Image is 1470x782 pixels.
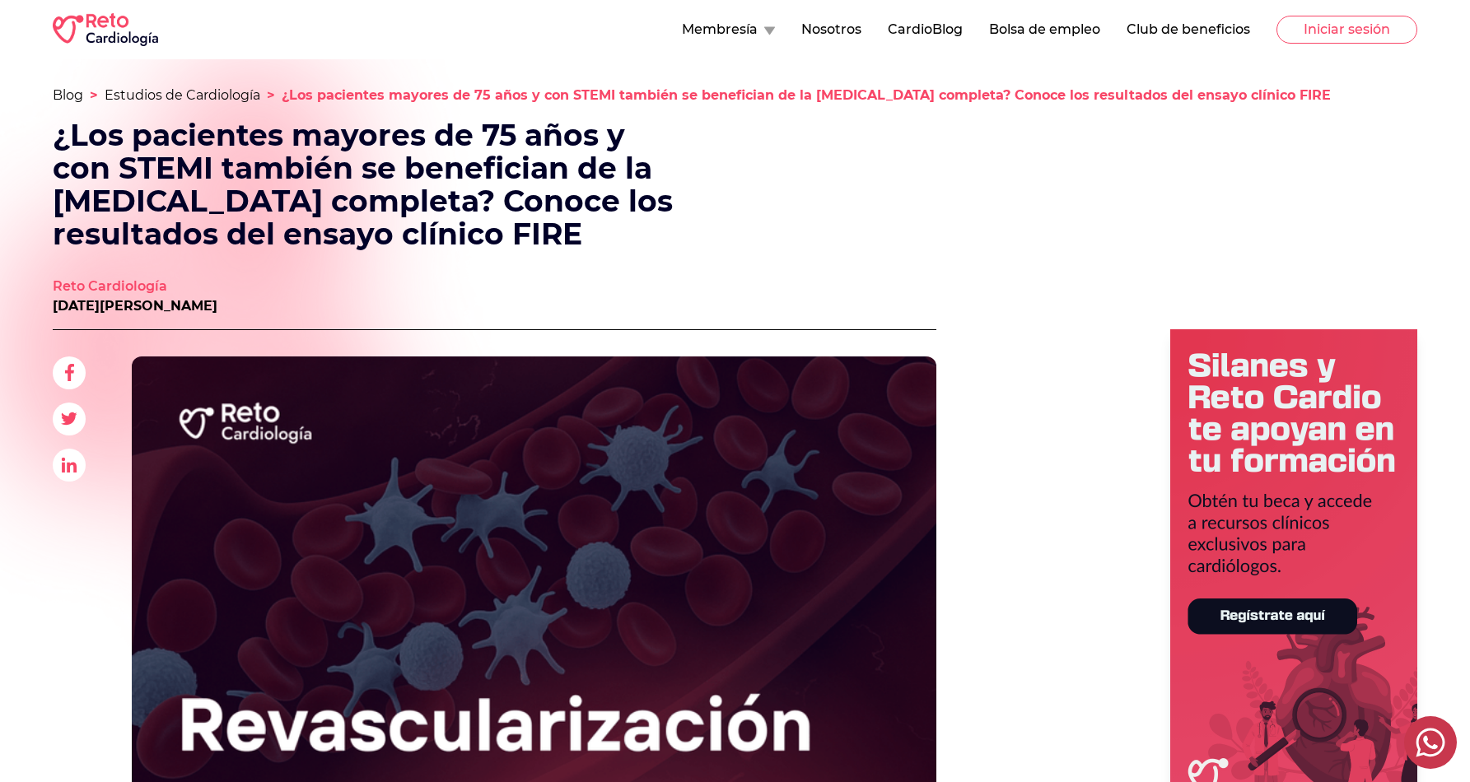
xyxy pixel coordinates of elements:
[989,20,1100,40] button: Bolsa de empleo
[90,87,98,103] span: >
[801,20,861,40] button: Nosotros
[888,20,963,40] button: CardioBlog
[53,87,83,103] a: Blog
[282,87,1331,103] span: ¿Los pacientes mayores de 75 años y con STEMI también se benefician de la [MEDICAL_DATA] completa...
[53,277,217,296] a: Reto Cardiología
[1127,20,1250,40] button: Club de beneficios
[1276,16,1417,44] button: Iniciar sesión
[105,87,260,103] a: Estudios de Cardiología
[53,119,685,250] h1: ¿Los pacientes mayores de 75 años y con STEMI también se benefician de la [MEDICAL_DATA] completa...
[53,296,217,316] p: [DATE][PERSON_NAME]
[267,87,275,103] span: >
[682,20,775,40] button: Membresía
[53,13,158,46] img: RETO Cardio Logo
